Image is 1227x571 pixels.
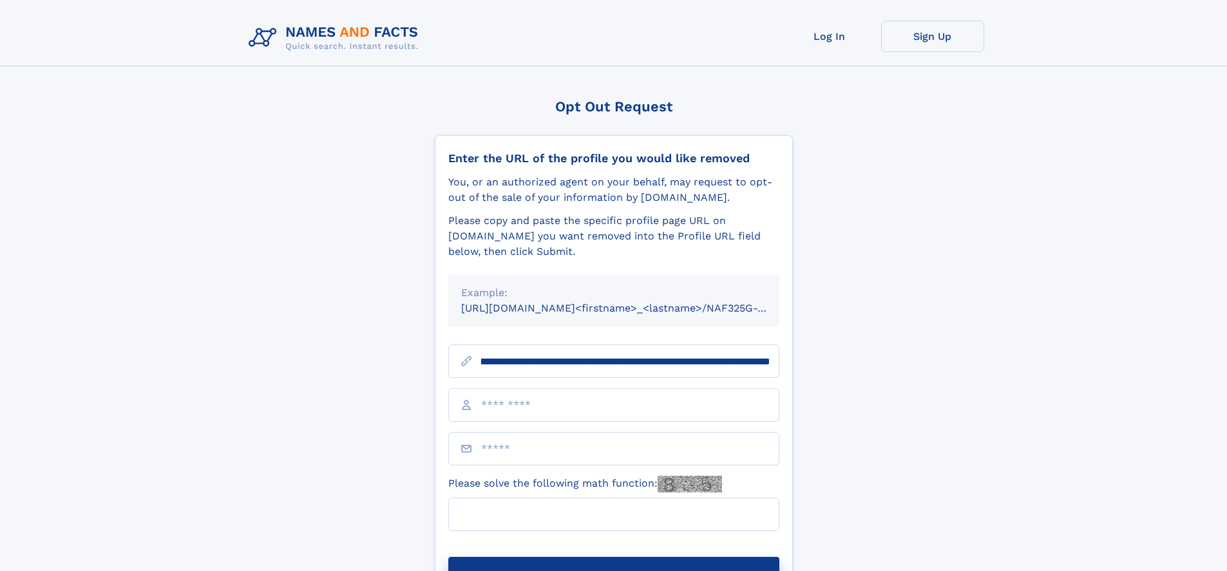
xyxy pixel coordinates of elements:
[448,476,722,492] label: Please solve the following math function:
[448,174,779,205] div: You, or an authorized agent on your behalf, may request to opt-out of the sale of your informatio...
[435,98,793,115] div: Opt Out Request
[461,285,766,301] div: Example:
[778,21,881,52] a: Log In
[243,21,429,55] img: Logo Names and Facts
[461,302,804,314] small: [URL][DOMAIN_NAME]<firstname>_<lastname>/NAF325G-xxxxxxxx
[881,21,984,52] a: Sign Up
[448,213,779,259] div: Please copy and paste the specific profile page URL on [DOMAIN_NAME] you want removed into the Pr...
[448,151,779,165] div: Enter the URL of the profile you would like removed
